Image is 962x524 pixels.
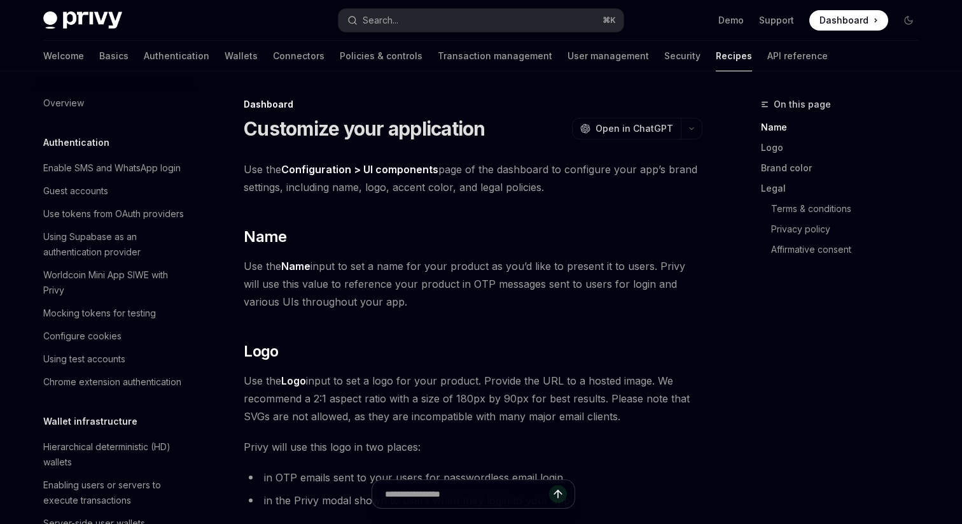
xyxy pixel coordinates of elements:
a: Overview [33,92,196,115]
div: Configure cookies [43,329,122,344]
div: Guest accounts [43,183,108,199]
a: Transaction management [438,41,552,71]
a: Terms & conditions [761,199,929,219]
span: Use the input to set a name for your product as you’d like to present it to users. Privy will use... [244,257,702,311]
a: Worldcoin Mini App SIWE with Privy [33,264,196,302]
a: Demo [718,14,744,27]
a: Legal [761,178,929,199]
a: Configure cookies [33,325,196,348]
button: Open in ChatGPT [572,118,681,139]
a: Policies & controls [340,41,422,71]
span: Name [244,227,287,247]
h5: Wallet infrastructure [43,414,137,429]
a: Dashboard [809,10,888,31]
span: Dashboard [819,14,868,27]
strong: Name [281,260,310,273]
a: Basics [99,41,129,71]
a: Logo [761,138,929,158]
div: Chrome extension authentication [43,374,181,390]
strong: Logo [281,374,306,387]
div: Use tokens from OAuth providers [43,206,184,222]
input: Ask a question... [385,480,549,508]
button: Send message [549,485,567,503]
strong: Configuration > UI components [281,163,438,176]
div: Using test accounts [43,351,125,367]
a: Authentication [144,41,209,71]
button: Toggle dark mode [898,10,919,31]
div: Dashboard [244,98,702,111]
span: ⌘ K [603,15,616,25]
a: Wallets [225,41,258,71]
a: Using test accounts [33,348,196,371]
li: in OTP emails sent to your users for passwordless email login [244,469,702,486]
span: Logo [244,341,279,362]
div: Search... [363,13,398,28]
img: dark logo [43,11,122,29]
button: Open search [338,9,624,32]
div: Mocking tokens for testing [43,306,156,321]
a: Chrome extension authentication [33,371,196,393]
div: Overview [43,96,84,111]
span: Use the input to set a logo for your product. Provide the URL to a hosted image. We recommend a 2... [244,372,702,425]
span: Use the page of the dashboard to configure your app’s brand settings, including name, logo, accen... [244,160,702,196]
h1: Customize your application [244,117,485,140]
a: Hierarchical deterministic (HD) wallets [33,435,196,474]
a: Support [759,14,794,27]
a: User management [568,41,649,71]
a: Enable SMS and WhatsApp login [33,157,196,180]
a: Enabling users or servers to execute transactions [33,474,196,512]
a: Mocking tokens for testing [33,302,196,325]
a: Guest accounts [33,180,196,202]
span: Privy will use this logo in two places: [244,438,702,456]
a: Name [761,117,929,138]
a: Connectors [273,41,324,71]
div: Enabling users or servers to execute transactions [43,478,188,508]
a: Affirmative consent [761,239,929,260]
div: Enable SMS and WhatsApp login [43,160,181,176]
a: Welcome [43,41,84,71]
a: Recipes [716,41,752,71]
a: Use tokens from OAuth providers [33,202,196,225]
a: Using Supabase as an authentication provider [33,225,196,264]
a: Security [664,41,701,71]
a: Brand color [761,158,929,178]
span: Open in ChatGPT [596,122,673,135]
div: Hierarchical deterministic (HD) wallets [43,439,188,470]
a: Privacy policy [761,219,929,239]
div: Worldcoin Mini App SIWE with Privy [43,267,188,298]
span: On this page [774,97,831,112]
div: Using Supabase as an authentication provider [43,229,188,260]
h5: Authentication [43,135,109,150]
a: API reference [767,41,828,71]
